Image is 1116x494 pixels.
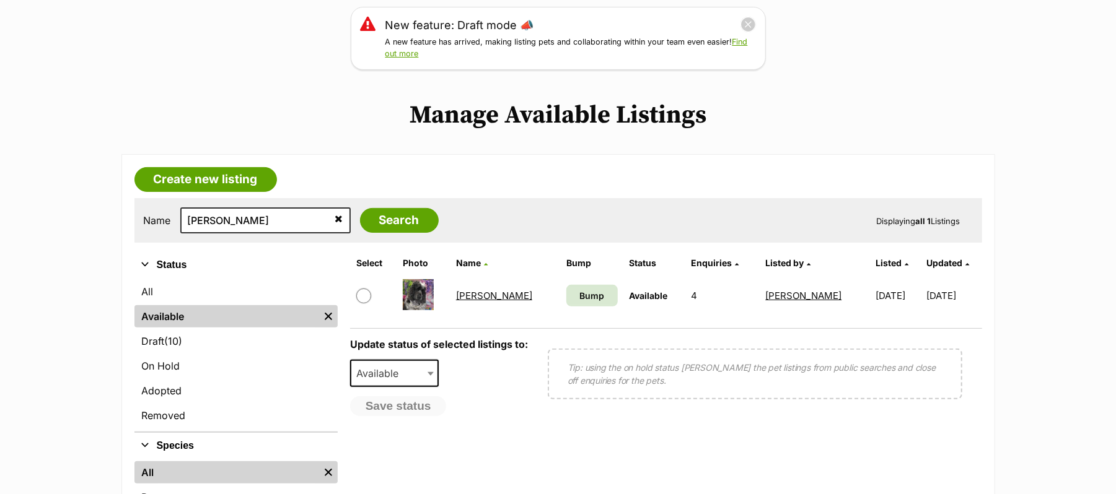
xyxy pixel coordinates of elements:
[916,216,931,226] strong: all 1
[926,258,969,268] a: Updated
[876,258,909,268] a: Listed
[144,215,171,226] label: Name
[134,330,338,352] a: Draft
[319,305,338,327] a: Remove filter
[766,258,804,268] span: Listed by
[350,338,528,350] label: Update status of selected listings to:
[629,290,667,301] span: Available
[766,290,842,301] a: [PERSON_NAME]
[134,355,338,377] a: On Hold
[134,404,338,427] a: Removed
[624,253,685,273] th: Status
[871,274,925,317] td: [DATE]
[385,37,756,60] p: A new feature has arrived, making listing pets and collaborating within your team even easier!
[134,280,338,303] a: All
[692,258,732,268] span: translation missing: en.admin.listings.index.attributes.enquiries
[876,258,902,268] span: Listed
[134,438,338,454] button: Species
[561,253,623,273] th: Bump
[568,361,942,387] p: Tip: using the on hold status [PERSON_NAME] the pet listings from public searches and close off e...
[692,258,739,268] a: Enquiries
[350,360,439,387] span: Available
[926,274,980,317] td: [DATE]
[579,289,604,302] span: Bump
[398,253,450,273] th: Photo
[766,258,811,268] a: Listed by
[566,285,618,306] a: Bump
[687,274,760,317] td: 4
[350,396,447,416] button: Save status
[877,216,960,226] span: Displaying Listings
[351,365,411,382] span: Available
[926,258,962,268] span: Updated
[165,334,183,349] span: (10)
[456,258,488,268] a: Name
[351,253,397,273] th: Select
[360,208,439,233] input: Search
[134,278,338,431] div: Status
[134,257,338,273] button: Status
[456,290,532,301] a: [PERSON_NAME]
[319,461,338,483] a: Remove filter
[740,17,756,32] button: close
[385,37,748,58] a: Find out more
[456,258,481,268] span: Name
[134,167,277,192] a: Create new listing
[134,461,319,483] a: All
[385,17,534,33] a: New feature: Draft mode 📣
[134,379,338,402] a: Adopted
[134,305,319,327] a: Available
